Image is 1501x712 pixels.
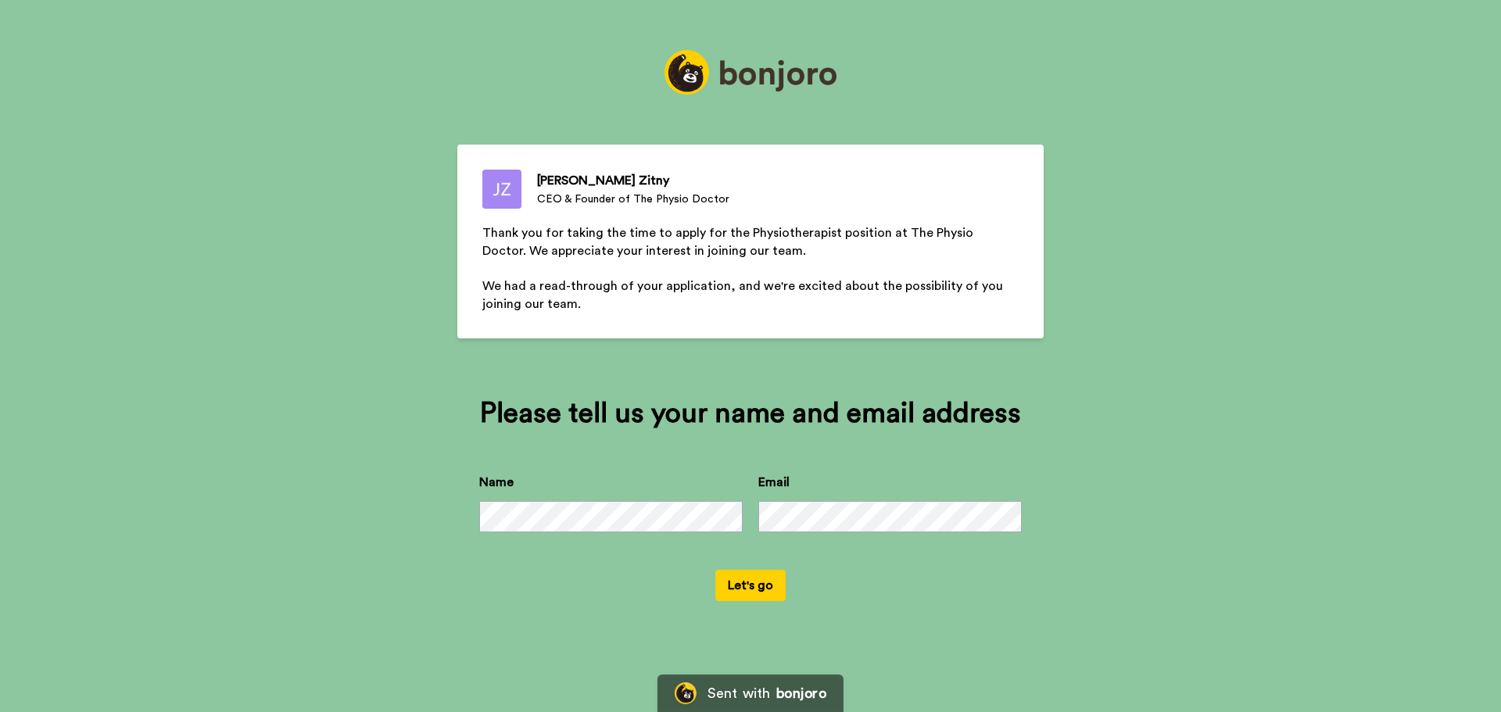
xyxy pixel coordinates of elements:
label: Email [758,473,790,492]
button: Let's go [715,570,786,601]
div: Sent with [708,686,770,700]
a: Bonjoro LogoSent withbonjoro [657,674,844,712]
img: CEO & Founder of The Physio Doctor [482,170,521,209]
img: https://static.bonjoro.com/237bb72f8e2f81bd88fb0705a3e677c0abd42eec/assets/images/logos/logo_full... [665,50,836,95]
div: [PERSON_NAME] Zitny [537,171,729,190]
span: Thank you for taking the time to apply for the Physiotherapist position at The Physio Doctor. We ... [482,227,976,257]
img: Bonjoro Logo [675,682,697,704]
div: Please tell us your name and email address [479,398,1022,429]
div: CEO & Founder of The Physio Doctor [537,191,729,207]
label: Name [479,473,514,492]
div: bonjoro [776,686,826,700]
span: We had a read-through of your application, and we're excited about the possibility of you joining... [482,280,1006,310]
